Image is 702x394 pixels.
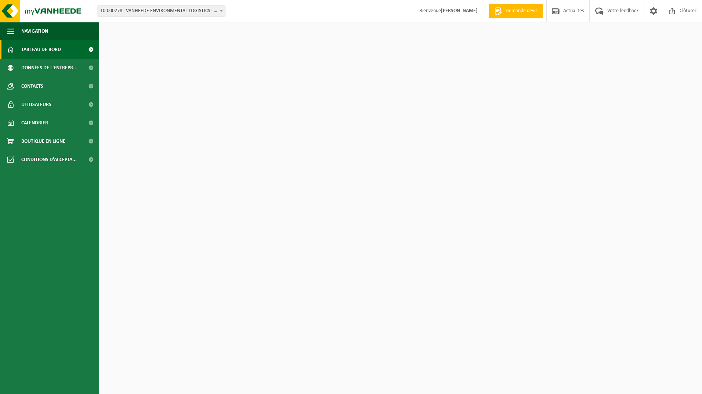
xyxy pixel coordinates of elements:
strong: [PERSON_NAME] [441,8,478,14]
span: Calendrier [21,114,48,132]
span: Conditions d'accepta... [21,150,77,169]
span: Données de l'entrepr... [21,59,77,77]
span: 10-000278 - VANHEEDE ENVIRONMENTAL LOGISTICS - QUEVY - QUÉVY-LE-GRAND [97,6,225,17]
span: Boutique en ligne [21,132,65,150]
a: Demande devis [489,4,543,18]
span: Utilisateurs [21,95,51,114]
span: 10-000278 - VANHEEDE ENVIRONMENTAL LOGISTICS - QUEVY - QUÉVY-LE-GRAND [97,6,225,16]
span: Demande devis [504,7,539,15]
span: Navigation [21,22,48,40]
span: Tableau de bord [21,40,61,59]
span: Contacts [21,77,43,95]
